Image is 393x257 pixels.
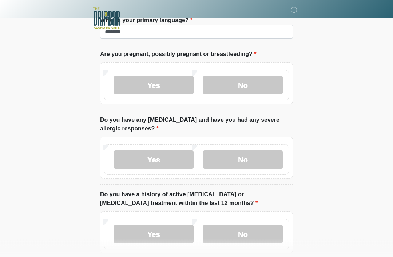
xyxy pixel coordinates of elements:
[114,151,194,169] label: Yes
[203,225,283,244] label: No
[114,76,194,95] label: Yes
[100,190,293,208] label: Do you have a history of active [MEDICAL_DATA] or [MEDICAL_DATA] treatment withtin the last 12 mo...
[203,76,283,95] label: No
[100,116,293,133] label: Do you have any [MEDICAL_DATA] and have you had any severe allergic responses?
[93,5,120,31] img: The DRIPBaR - Alamo Heights Logo
[100,50,256,59] label: Are you pregnant, possibly pregnant or breastfeeding?
[203,151,283,169] label: No
[114,225,194,244] label: Yes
